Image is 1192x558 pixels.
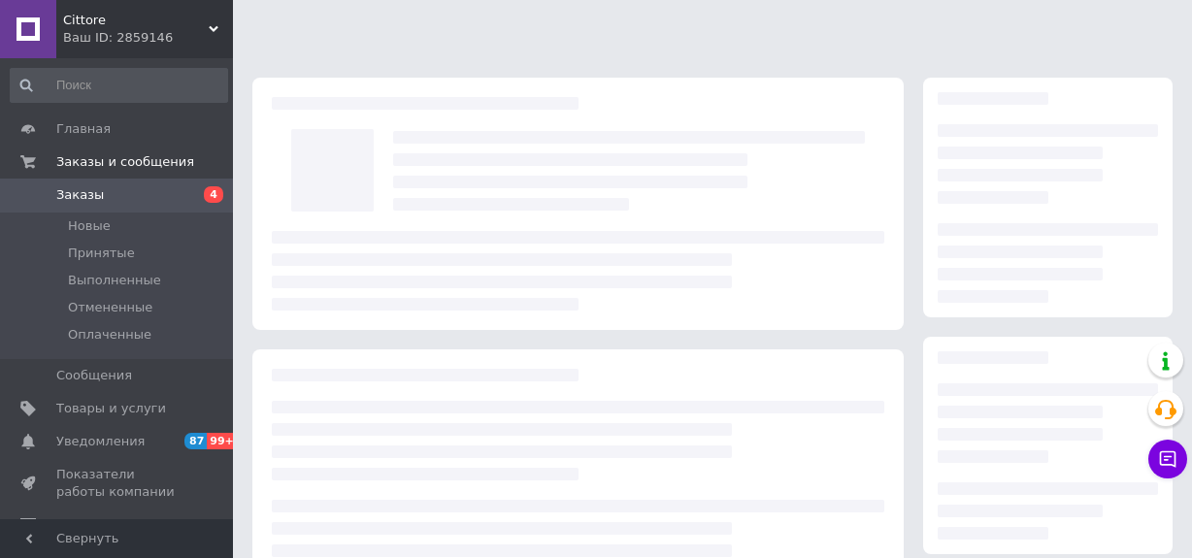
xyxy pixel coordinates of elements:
[204,186,223,203] span: 4
[68,326,151,344] span: Оплаченные
[1148,440,1187,478] button: Чат с покупателем
[184,433,207,449] span: 87
[207,433,239,449] span: 99+
[56,466,180,501] span: Показатели работы компании
[56,367,132,384] span: Сообщения
[10,68,228,103] input: Поиск
[56,186,104,204] span: Заказы
[63,12,209,29] span: Cittore
[56,153,194,171] span: Заказы и сообщения
[63,29,233,47] div: Ваш ID: 2859146
[68,245,135,262] span: Принятые
[68,217,111,235] span: Новые
[68,299,152,316] span: Отмененные
[68,272,161,289] span: Выполненные
[56,433,145,450] span: Уведомления
[56,400,166,417] span: Товары и услуги
[56,120,111,138] span: Главная
[56,516,108,534] span: Отзывы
